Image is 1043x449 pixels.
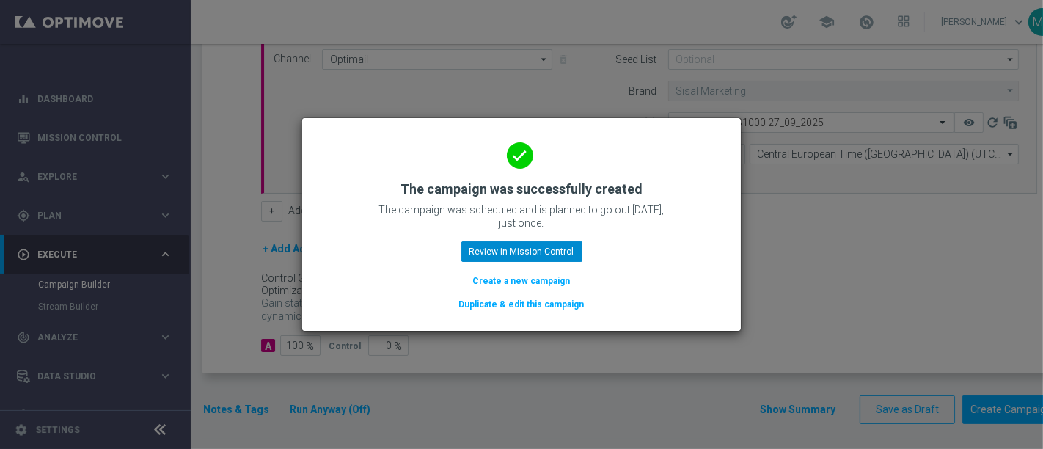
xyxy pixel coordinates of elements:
[472,273,572,289] button: Create a new campaign
[507,142,533,169] i: done
[458,296,586,313] button: Duplicate & edit this campaign
[400,180,643,198] h2: The campaign was successfully created
[461,241,582,262] button: Review in Mission Control
[375,203,668,230] p: The campaign was scheduled and is planned to go out [DATE], just once.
